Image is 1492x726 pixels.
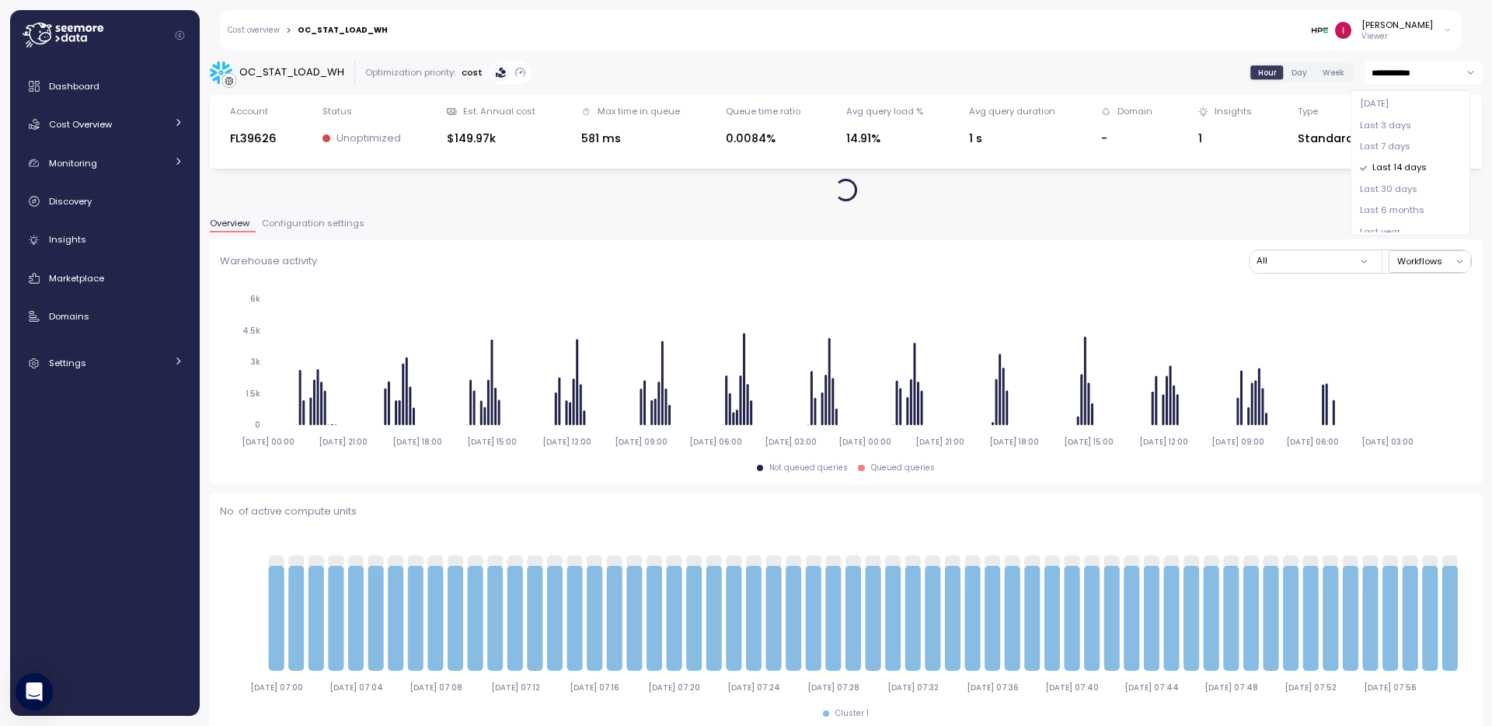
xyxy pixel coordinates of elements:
[250,682,303,693] tspan: [DATE] 07:00
[1360,183,1417,197] span: Last 30 days
[967,682,1019,693] tspan: [DATE] 07:36
[1211,437,1264,447] tspan: [DATE] 09:00
[1312,22,1328,38] img: 68775d04603bbb24c1223a5b.PNG
[170,30,190,41] button: Collapse navigation
[648,682,700,693] tspan: [DATE] 07:20
[462,66,483,79] p: cost
[49,310,89,323] span: Domains
[542,437,591,447] tspan: [DATE] 12:00
[969,105,1055,117] div: Avg query duration
[598,105,680,117] div: Max time in queue
[727,682,780,693] tspan: [DATE] 07:24
[447,130,535,148] div: $149.97k
[835,708,869,719] div: Cluster 1
[49,195,92,208] span: Discovery
[286,26,291,36] div: >
[887,682,939,693] tspan: [DATE] 07:32
[319,437,368,447] tspan: [DATE] 21:00
[969,130,1055,148] div: 1 s
[1360,225,1400,239] span: Last year
[1323,67,1344,79] span: Week
[210,219,249,228] span: Overview
[392,437,442,447] tspan: [DATE] 18:00
[726,105,800,117] div: Queue time ratio
[49,157,97,169] span: Monitoring
[807,682,859,693] tspan: [DATE] 07:28
[49,233,86,246] span: Insights
[463,105,535,117] div: Est. Annual cost
[1298,105,1318,117] div: Type
[16,148,193,179] a: Monitoring
[765,437,817,447] tspan: [DATE] 03:00
[769,462,848,473] div: Not queued queries
[1198,130,1252,148] div: 1
[230,130,277,148] div: FL39626
[1204,682,1258,693] tspan: [DATE] 07:48
[1139,437,1188,447] tspan: [DATE] 12:00
[1360,97,1389,111] span: [DATE]
[1360,140,1410,154] span: Last 7 days
[239,65,344,80] div: OC_STAT_LOAD_WH
[1361,31,1433,42] p: Viewer
[1286,437,1339,447] tspan: [DATE] 06:00
[1335,22,1351,38] img: ACg8ocKLuhHFaZBJRg6H14Zm3JrTaqN1bnDy5ohLcNYWE-rfMITsOg=s96-c
[1292,67,1307,79] span: Day
[262,219,364,228] span: Configuration settings
[49,357,86,369] span: Settings
[16,263,193,294] a: Marketplace
[871,462,935,473] div: Queued queries
[250,294,260,304] tspan: 6k
[230,105,268,117] div: Account
[1360,119,1411,133] span: Last 3 days
[220,504,1472,519] p: No. of active compute units
[16,71,193,102] a: Dashboard
[49,80,99,92] span: Dashboard
[49,272,104,284] span: Marketplace
[1101,130,1152,148] div: -
[242,326,260,336] tspan: 4.5k
[246,389,260,399] tspan: 1.5k
[1298,130,1386,148] div: Standard gen 1
[228,26,280,34] a: Cost overview
[726,130,800,148] div: 0.0084%
[16,186,193,217] a: Discovery
[490,682,539,693] tspan: [DATE] 07:12
[242,437,295,447] tspan: [DATE] 00:00
[1361,437,1413,447] tspan: [DATE] 03:00
[989,437,1039,447] tspan: [DATE] 18:00
[846,130,923,148] div: 14.91%
[1360,204,1424,218] span: Last 6 months
[322,105,352,117] div: Status
[1361,19,1433,31] div: [PERSON_NAME]
[16,225,193,256] a: Insights
[16,347,193,379] a: Settings
[49,118,112,131] span: Cost Overview
[846,105,923,117] div: Avg query load %
[409,682,462,693] tspan: [DATE] 07:08
[336,131,401,146] p: Unoptimized
[689,437,742,447] tspan: [DATE] 06:00
[298,26,388,34] div: OC_STAT_LOAD_WH
[615,437,668,447] tspan: [DATE] 09:00
[329,682,382,693] tspan: [DATE] 07:04
[16,109,193,140] a: Cost Overview
[365,66,455,79] div: Optimization priority:
[16,301,193,332] a: Domains
[467,437,517,447] tspan: [DATE] 15:00
[1124,682,1179,693] tspan: [DATE] 07:44
[838,437,891,447] tspan: [DATE] 00:00
[1117,105,1152,117] div: Domain
[16,673,53,710] div: Open Intercom Messenger
[1389,250,1471,273] button: Workflows
[915,437,964,447] tspan: [DATE] 21:00
[1045,682,1099,693] tspan: [DATE] 07:40
[220,253,317,269] p: Warehouse activity
[1372,161,1427,175] span: Last 14 days
[251,357,260,367] tspan: 3k
[581,130,680,148] div: 581 ms
[1364,682,1417,693] tspan: [DATE] 07:56
[1215,105,1252,117] div: Insights
[255,420,260,430] tspan: 0
[1250,250,1376,273] button: All
[1064,437,1114,447] tspan: [DATE] 15:00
